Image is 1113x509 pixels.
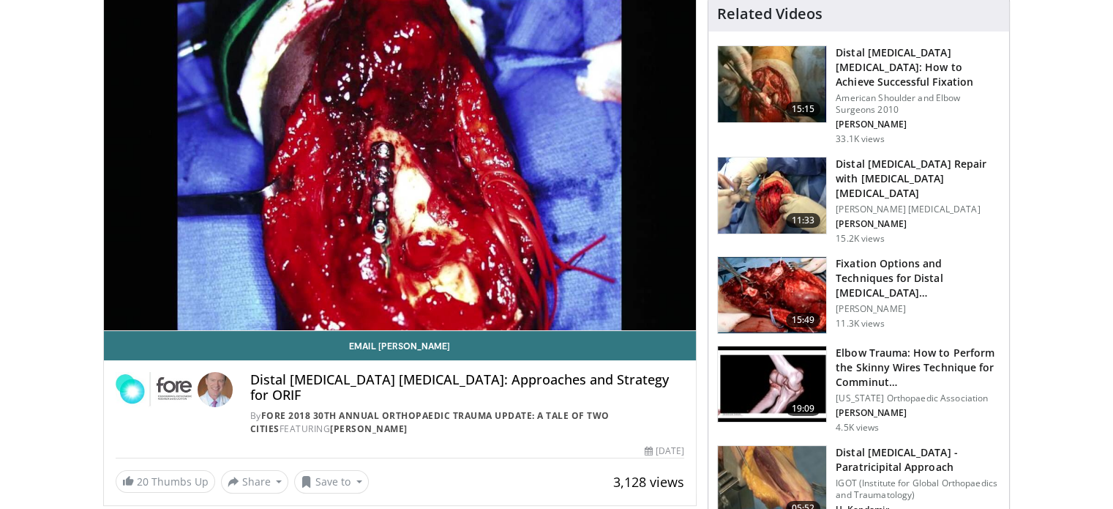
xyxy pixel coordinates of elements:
span: 15:15 [786,102,821,116]
h4: Related Videos [717,5,822,23]
div: By FEATURING [250,409,684,436]
p: IGOT (Institute for Global Orthopaedics and Traumatology) [836,478,1000,501]
button: Share [221,470,289,494]
span: 19:09 [786,401,821,416]
h3: Fixation Options and Techniques for Distal [MEDICAL_DATA] [MEDICAL_DATA] [836,256,1000,300]
h4: Distal [MEDICAL_DATA] [MEDICAL_DATA]: Approaches and Strategy for ORIF [250,372,684,404]
img: FORE 2018 30th Annual Orthopaedic Trauma Update: A Tale of Two Cities [116,372,192,407]
p: 33.1K views [836,133,884,145]
p: [PERSON_NAME] [836,407,1000,419]
button: Save to [294,470,369,494]
a: 19:09 Elbow Trauma: How to Perform the Skinny Wires Technique for Comminut… [US_STATE] Orthopaedi... [717,346,1000,434]
p: [PERSON_NAME] [MEDICAL_DATA] [836,204,1000,215]
a: FORE 2018 30th Annual Orthopaedic Trauma Update: A Tale of Two Cities [250,409,610,435]
span: 15:49 [786,313,821,327]
img: shawn_1.png.150x105_q85_crop-smart_upscale.jpg [718,46,826,122]
p: 11.3K views [836,318,884,330]
h3: Distal [MEDICAL_DATA] [MEDICAL_DATA]: How to Achieve Successful Fixation [836,45,1000,89]
p: [PERSON_NAME] [836,303,1000,315]
img: stein_3.png.150x105_q85_crop-smart_upscale.jpg [718,257,826,333]
span: 20 [137,475,149,488]
h3: Distal [MEDICAL_DATA] Repair with [MEDICAL_DATA] [MEDICAL_DATA] [836,157,1000,201]
p: 15.2K views [836,233,884,245]
a: 15:49 Fixation Options and Techniques for Distal [MEDICAL_DATA] [MEDICAL_DATA] [PERSON_NAME] 11.3... [717,256,1000,334]
p: [PERSON_NAME] [836,119,1000,130]
img: 96ff3178-9bc5-44d7-83c1-7bb6291c9b10.150x105_q85_crop-smart_upscale.jpg [718,157,826,234]
img: Avatar [198,372,233,407]
a: 20 Thumbs Up [116,470,215,493]
img: 208aabb9-6895-4f6e-b598-36ea6e60126a.150x105_q85_crop-smart_upscale.jpg [718,346,826,423]
p: 4.5K views [836,422,879,434]
span: 3,128 views [613,473,684,491]
span: 11:33 [786,213,821,228]
p: [PERSON_NAME] [836,218,1000,230]
a: [PERSON_NAME] [330,423,408,435]
div: [DATE] [645,445,684,458]
p: American Shoulder and Elbow Surgeons 2010 [836,92,1000,116]
a: Email [PERSON_NAME] [104,331,697,360]
h3: Elbow Trauma: How to Perform the Skinny Wires Technique for Comminut… [836,346,1000,390]
a: 15:15 Distal [MEDICAL_DATA] [MEDICAL_DATA]: How to Achieve Successful Fixation American Shoulder ... [717,45,1000,145]
a: 11:33 Distal [MEDICAL_DATA] Repair with [MEDICAL_DATA] [MEDICAL_DATA] [PERSON_NAME] [MEDICAL_DATA... [717,157,1000,245]
h3: Distal [MEDICAL_DATA] - Paratricipital Approach [836,445,1000,475]
p: [US_STATE] Orthopaedic Association [836,393,1000,404]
